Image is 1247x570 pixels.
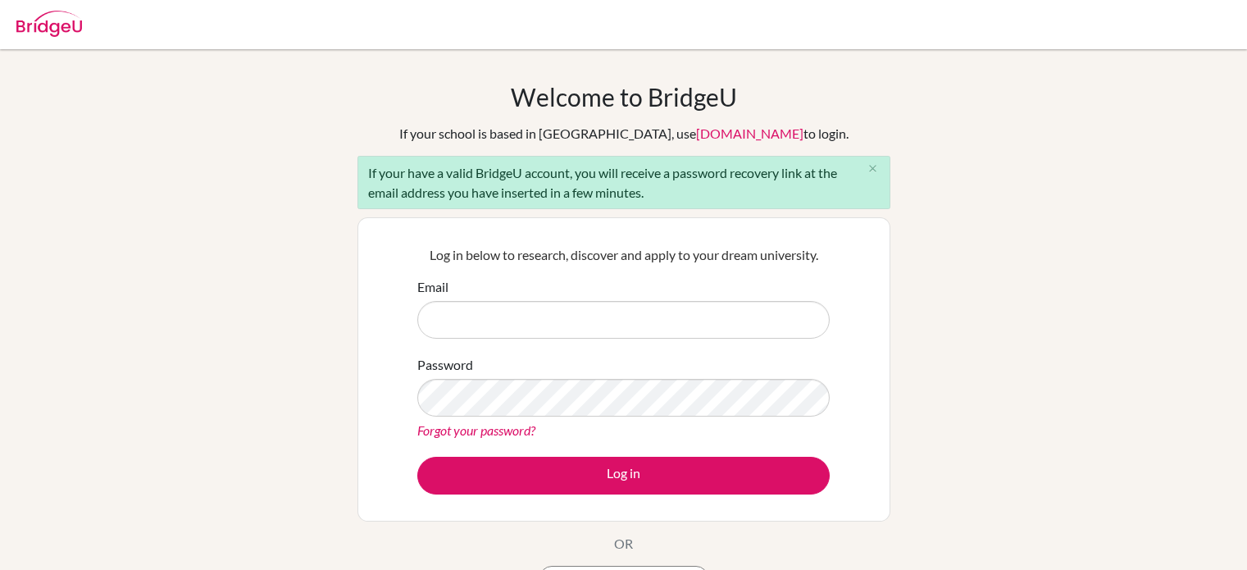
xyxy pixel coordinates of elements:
button: Log in [417,457,830,495]
p: Log in below to research, discover and apply to your dream university. [417,245,830,265]
label: Password [417,355,473,375]
div: If your have a valid BridgeU account, you will receive a password recovery link at the email addr... [357,156,890,209]
a: Forgot your password? [417,422,535,438]
button: Close [857,157,890,181]
a: [DOMAIN_NAME] [696,125,803,141]
label: Email [417,277,448,297]
img: Bridge-U [16,11,82,37]
p: OR [614,534,633,554]
h1: Welcome to BridgeU [511,82,737,112]
div: If your school is based in [GEOGRAPHIC_DATA], use to login. [399,124,849,144]
i: close [867,162,879,175]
